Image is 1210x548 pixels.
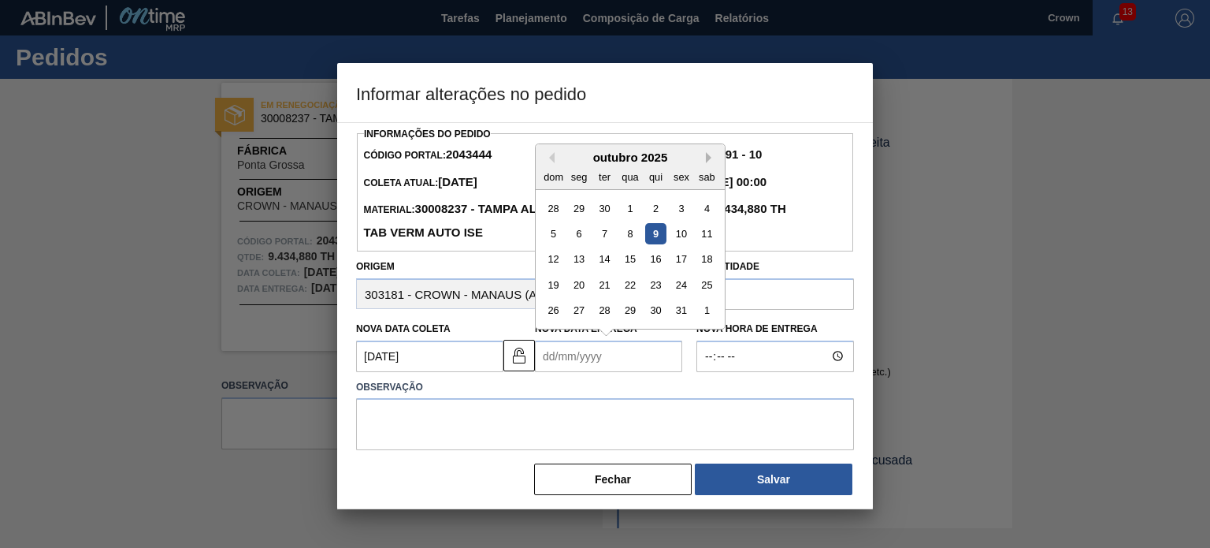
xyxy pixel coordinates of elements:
label: Nova Hora de Entrega [696,318,854,341]
button: Fechar [534,464,692,495]
div: Choose quarta-feira, 1 de outubro de 2025 [619,197,640,218]
div: dom [543,166,564,187]
div: Choose quinta-feira, 16 de outubro de 2025 [645,248,666,270]
div: Choose domingo, 12 de outubro de 2025 [543,248,564,270]
h3: Informar alterações no pedido [337,63,873,123]
strong: 9.434,880 TH [711,202,786,215]
div: Choose terça-feira, 30 de setembro de 2025 [594,197,615,218]
div: Choose segunda-feira, 27 de outubro de 2025 [569,300,590,321]
div: Choose sábado, 1 de novembro de 2025 [696,300,718,321]
div: Choose domingo, 19 de outubro de 2025 [543,274,564,296]
img: unlocked [510,346,529,365]
div: Choose segunda-feira, 13 de outubro de 2025 [569,248,590,270]
strong: [DATE] [438,175,477,188]
div: Choose terça-feira, 28 de outubro de 2025 [594,300,615,321]
div: Choose sábado, 11 de outubro de 2025 [696,223,718,244]
input: dd/mm/yyyy [535,341,682,372]
div: Choose quinta-feira, 23 de outubro de 2025 [645,274,666,296]
div: Choose sábado, 18 de outubro de 2025 [696,248,718,270]
div: ter [594,166,615,187]
div: Choose sábado, 4 de outubro de 2025 [696,197,718,218]
div: Choose segunda-feira, 20 de outubro de 2025 [569,274,590,296]
strong: [DATE] 00:00 [694,175,766,188]
label: Informações do Pedido [364,129,491,140]
div: Choose terça-feira, 7 de outubro de 2025 [594,223,615,244]
label: Observação [356,376,854,399]
div: Choose quarta-feira, 8 de outubro de 2025 [619,223,640,244]
div: Choose sexta-feira, 17 de outubro de 2025 [670,248,692,270]
div: qui [645,166,666,187]
div: Choose terça-feira, 14 de outubro de 2025 [594,248,615,270]
label: Nova Data Entrega [535,323,637,334]
div: outubro 2025 [536,151,725,164]
div: Choose quinta-feira, 9 de outubro de 2025 [645,223,666,244]
strong: 30008237 - TAMPA AL PRATA TAB VERM AUTO ISE [363,202,577,239]
button: Previous Month [544,152,555,163]
div: Choose quinta-feira, 2 de outubro de 2025 [645,197,666,218]
div: Choose segunda-feira, 6 de outubro de 2025 [569,223,590,244]
span: Material: [363,204,577,239]
div: month 2025-10 [540,195,719,322]
div: seg [569,166,590,187]
label: Nova Data Coleta [356,323,451,334]
label: Quantidade [696,261,759,272]
div: Choose sexta-feira, 3 de outubro de 2025 [670,197,692,218]
div: Choose domingo, 5 de outubro de 2025 [543,223,564,244]
div: Choose terça-feira, 21 de outubro de 2025 [594,274,615,296]
input: dd/mm/yyyy [356,341,503,372]
div: Choose domingo, 28 de setembro de 2025 [543,197,564,218]
div: qua [619,166,640,187]
button: Next Month [706,152,717,163]
span: Código Portal: [363,150,492,161]
button: unlocked [503,340,535,371]
div: Choose sexta-feira, 31 de outubro de 2025 [670,300,692,321]
button: Salvar [695,464,852,495]
div: Choose segunda-feira, 29 de setembro de 2025 [569,197,590,218]
div: Choose sábado, 25 de outubro de 2025 [696,274,718,296]
div: Choose quarta-feira, 29 de outubro de 2025 [619,300,640,321]
div: Choose sexta-feira, 24 de outubro de 2025 [670,274,692,296]
div: Choose quarta-feira, 15 de outubro de 2025 [619,248,640,270]
div: sab [696,166,718,187]
strong: 2043444 [446,147,492,161]
div: Choose sexta-feira, 10 de outubro de 2025 [670,223,692,244]
label: Origem [356,261,395,272]
div: Choose quarta-feira, 22 de outubro de 2025 [619,274,640,296]
div: Choose quinta-feira, 30 de outubro de 2025 [645,300,666,321]
div: Choose domingo, 26 de outubro de 2025 [543,300,564,321]
span: Coleta Atual: [363,177,477,188]
div: sex [670,166,692,187]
